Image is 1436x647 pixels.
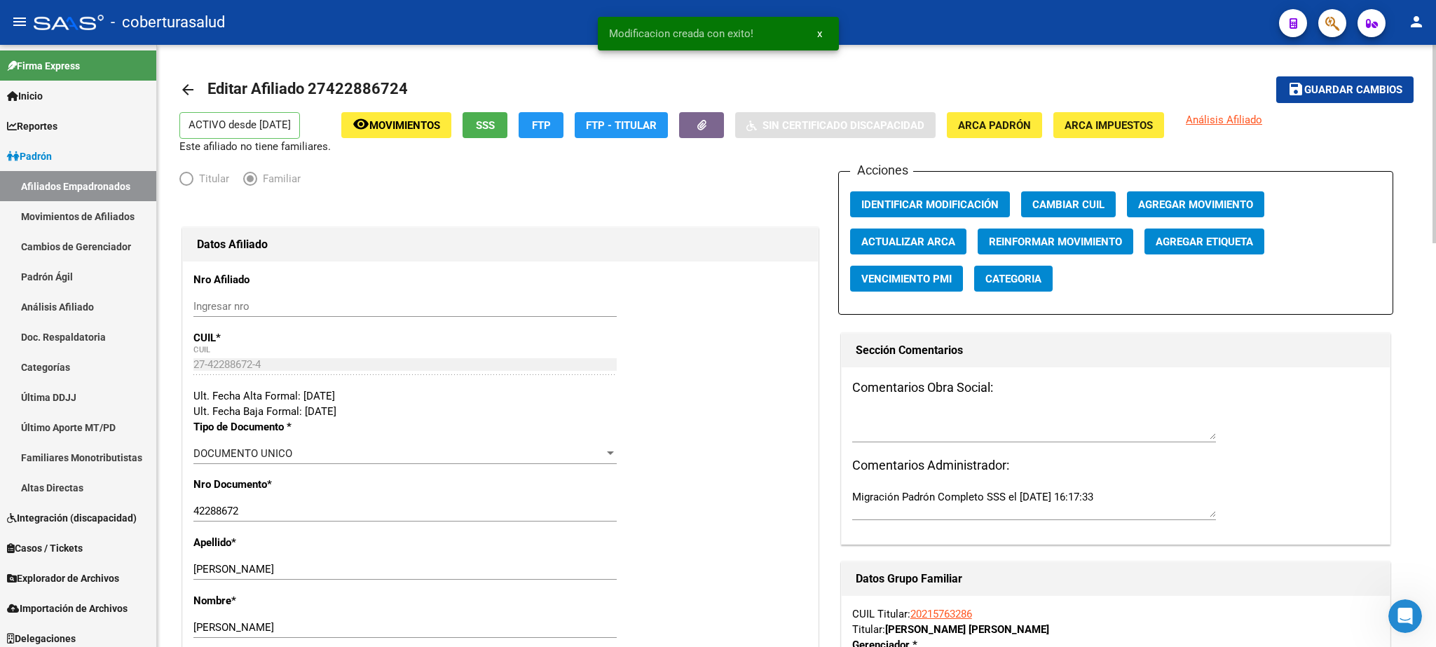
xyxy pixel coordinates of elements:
button: FTP [519,112,563,138]
mat-radio-group: Elija una opción [179,175,315,188]
mat-icon: save [1287,81,1304,97]
span: Inicio [7,88,43,104]
div: Ult. Fecha Alta Formal: [DATE] [193,388,807,404]
span: FTP - Titular [586,119,657,132]
p: Este afiliado no tiene familiares. [179,139,331,154]
h1: Datos Afiliado [197,233,804,256]
span: Guardar cambios [1304,84,1402,97]
span: Agregar Movimiento [1138,198,1253,211]
span: Titular [193,171,229,186]
button: Reinformar Movimiento [978,229,1133,254]
button: Vencimiento PMI [850,266,963,292]
mat-icon: arrow_back [179,81,196,98]
span: Análisis Afiliado [1186,114,1262,126]
span: Reportes [7,118,57,134]
span: Movimientos [369,119,440,132]
span: Familiar [257,171,301,186]
span: Identificar Modificación [861,198,999,211]
mat-icon: menu [11,13,28,30]
p: Nro Documento [193,477,378,492]
div: CUIL Titular: Titular: [852,606,1379,637]
span: FTP [532,119,551,132]
span: x [817,27,822,40]
p: ACTIVO desde [DATE] [179,112,300,139]
mat-icon: person [1408,13,1425,30]
a: 20215763286 [910,608,972,620]
button: x [806,21,833,46]
span: Sin Certificado Discapacidad [763,119,924,132]
span: Firma Express [7,58,80,74]
button: Categoria [974,266,1053,292]
span: Vencimiento PMI [861,273,952,285]
h1: Sección Comentarios [856,339,1376,362]
button: Agregar Etiqueta [1144,229,1264,254]
span: Categoria [985,273,1041,285]
span: Agregar Etiqueta [1156,236,1253,248]
p: Apellido [193,535,378,550]
span: DOCUMENTO UNICO [193,447,292,460]
span: Editar Afiliado 27422886724 [207,80,408,97]
button: FTP - Titular [575,112,668,138]
span: Casos / Tickets [7,540,83,556]
span: Cambiar CUIL [1032,198,1105,211]
span: Integración (discapacidad) [7,510,137,526]
button: Agregar Movimiento [1127,191,1264,217]
button: Sin Certificado Discapacidad [735,112,936,138]
button: Cambiar CUIL [1021,191,1116,217]
div: Ult. Fecha Baja Formal: [DATE] [193,404,807,419]
p: Nro Afiliado [193,272,378,287]
span: ARCA Padrón [958,119,1031,132]
span: Importación de Archivos [7,601,128,616]
button: Actualizar ARCA [850,229,966,254]
span: SSS [476,119,495,132]
span: Actualizar ARCA [861,236,955,248]
button: ARCA Padrón [947,112,1042,138]
strong: [PERSON_NAME] [PERSON_NAME] [885,623,1049,636]
span: ARCA Impuestos [1065,119,1153,132]
span: - coberturasalud [111,7,225,38]
button: SSS [463,112,507,138]
h3: Acciones [850,161,913,180]
button: ARCA Impuestos [1053,112,1164,138]
span: Explorador de Archivos [7,571,119,586]
span: Delegaciones [7,631,76,646]
span: Modificacion creada con exito! [609,27,753,41]
h3: Comentarios Administrador: [852,456,1379,475]
p: Tipo de Documento * [193,419,378,435]
p: CUIL [193,330,378,346]
span: Padrón [7,149,52,164]
iframe: Intercom live chat [1388,599,1422,633]
button: Guardar cambios [1276,76,1414,102]
p: Nombre [193,593,378,608]
span: Reinformar Movimiento [989,236,1122,248]
mat-icon: remove_red_eye [353,116,369,132]
button: Identificar Modificación [850,191,1010,217]
button: Movimientos [341,112,451,138]
h1: Datos Grupo Familiar [856,568,1376,590]
h3: Comentarios Obra Social: [852,378,1379,397]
